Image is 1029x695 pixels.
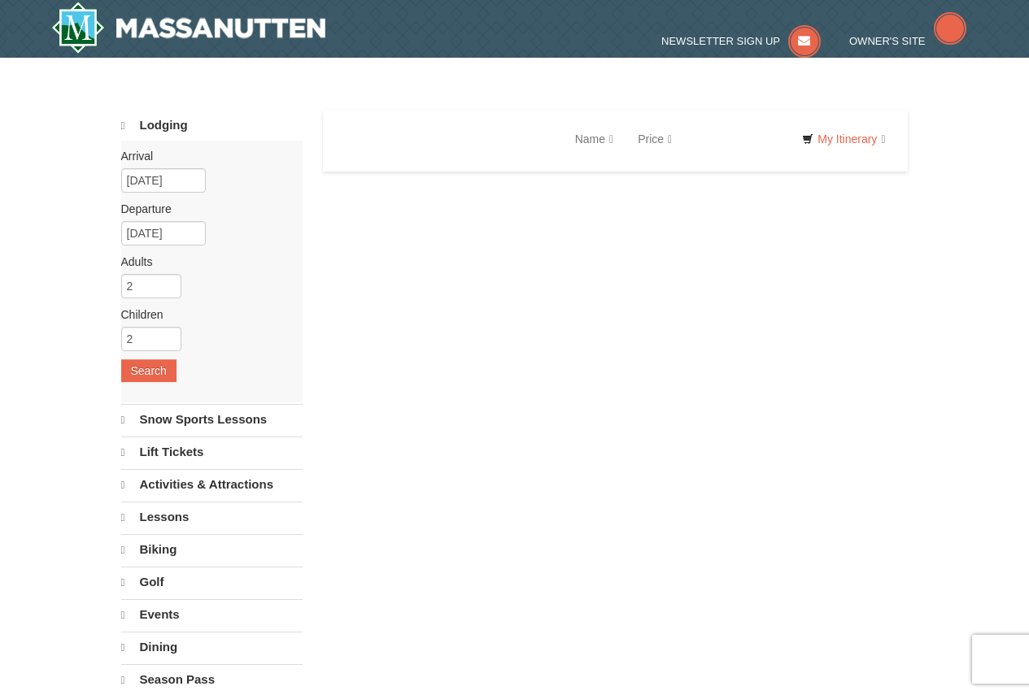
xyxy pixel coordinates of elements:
[121,404,303,435] a: Snow Sports Lessons
[121,201,290,217] label: Departure
[121,148,290,164] label: Arrival
[661,35,821,47] a: Newsletter Sign Up
[121,359,177,382] button: Search
[121,437,303,467] a: Lift Tickets
[121,567,303,597] a: Golf
[121,254,290,270] label: Adults
[661,35,780,47] span: Newsletter Sign Up
[51,2,326,54] img: Massanutten Resort Logo
[791,127,896,151] a: My Itinerary
[121,632,303,662] a: Dining
[563,123,626,155] a: Name
[121,534,303,565] a: Biking
[626,123,684,155] a: Price
[121,502,303,532] a: Lessons
[121,111,303,141] a: Lodging
[121,599,303,630] a: Events
[121,469,303,500] a: Activities & Attractions
[51,2,326,54] a: Massanutten Resort
[121,664,303,695] a: Season Pass
[849,35,926,47] span: Owner's Site
[121,306,290,323] label: Children
[849,35,966,47] a: Owner's Site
